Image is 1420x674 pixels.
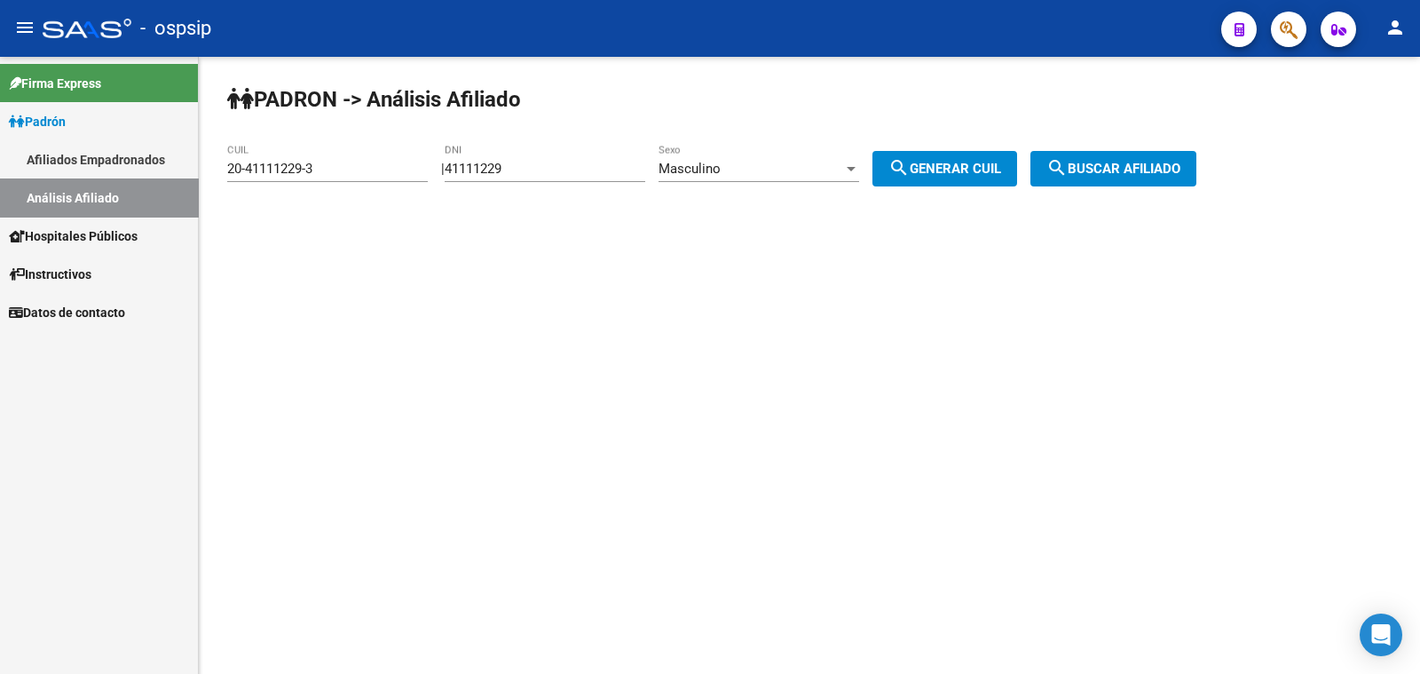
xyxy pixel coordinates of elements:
button: Buscar afiliado [1030,151,1196,186]
div: | [441,161,1030,177]
span: Hospitales Públicos [9,226,138,246]
strong: PADRON -> Análisis Afiliado [227,87,521,112]
mat-icon: person [1384,17,1406,38]
mat-icon: search [1046,157,1068,178]
span: Masculino [659,161,721,177]
mat-icon: menu [14,17,35,38]
mat-icon: search [888,157,910,178]
div: Open Intercom Messenger [1360,614,1402,656]
span: Buscar afiliado [1046,161,1180,177]
span: Datos de contacto [9,303,125,322]
span: Generar CUIL [888,161,1001,177]
button: Generar CUIL [872,151,1017,186]
span: Padrón [9,112,66,131]
span: Firma Express [9,74,101,93]
span: Instructivos [9,265,91,284]
span: - ospsip [140,9,211,48]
